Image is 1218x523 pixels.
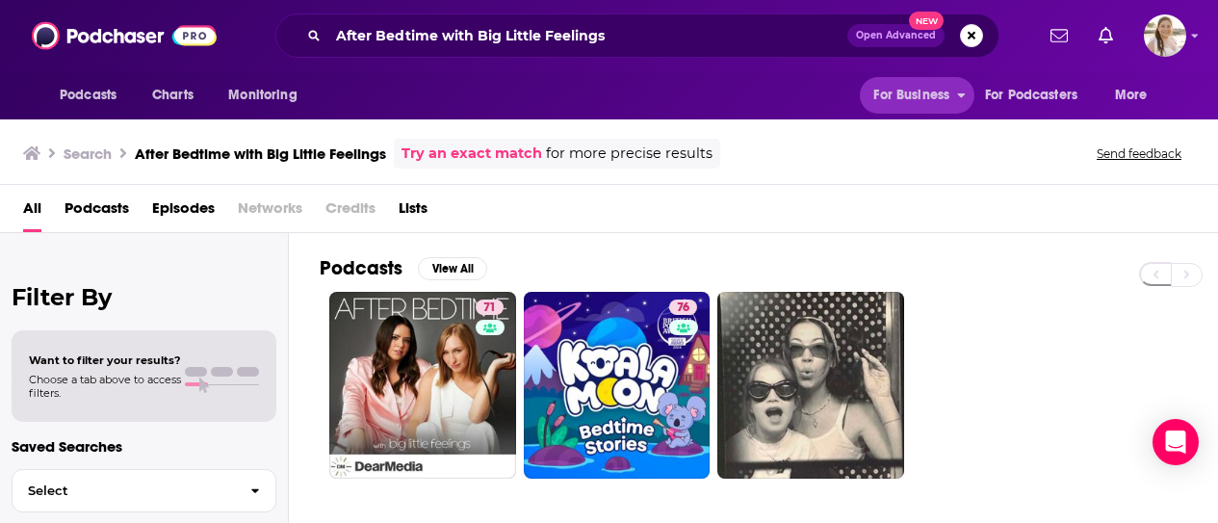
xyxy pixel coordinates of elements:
a: Podcasts [65,193,129,232]
span: For Business [873,82,949,109]
button: Show profile menu [1144,14,1186,57]
span: Open Advanced [856,31,936,40]
span: Want to filter your results? [29,353,181,367]
div: Open Intercom Messenger [1153,419,1199,465]
button: open menu [46,77,142,114]
img: User Profile [1144,14,1186,57]
button: Select [12,469,276,512]
a: 76 [524,292,711,479]
img: Podchaser - Follow, Share and Rate Podcasts [32,17,217,54]
span: for more precise results [546,143,713,165]
h2: Filter By [12,283,276,311]
button: View All [418,257,487,280]
h3: After Bedtime with Big Little Feelings [135,144,386,163]
span: Credits [325,193,376,232]
a: 71 [329,292,516,479]
span: 71 [483,299,496,318]
a: Try an exact match [402,143,542,165]
a: 71 [476,300,504,315]
h2: Podcasts [320,256,402,280]
input: Search podcasts, credits, & more... [328,20,847,51]
a: Charts [140,77,205,114]
span: Select [13,484,235,497]
span: 76 [677,299,689,318]
span: Charts [152,82,194,109]
button: open menu [860,77,973,114]
span: Monitoring [228,82,297,109]
button: Open AdvancedNew [847,24,945,47]
div: Search podcasts, credits, & more... [275,13,999,58]
button: open menu [215,77,322,114]
h3: Search [64,144,112,163]
button: open menu [1101,77,1172,114]
a: Show notifications dropdown [1043,19,1075,52]
span: Networks [238,193,302,232]
span: Logged in as acquavie [1144,14,1186,57]
a: 76 [669,300,697,315]
a: All [23,193,41,232]
span: More [1115,82,1148,109]
a: Lists [399,193,428,232]
span: New [909,12,944,30]
a: Show notifications dropdown [1091,19,1121,52]
a: Episodes [152,193,215,232]
span: Podcasts [60,82,117,109]
button: open menu [972,77,1105,114]
a: PodcastsView All [320,256,487,280]
p: Saved Searches [12,437,276,456]
button: Send feedback [1091,145,1187,162]
span: For Podcasters [985,82,1077,109]
span: Choose a tab above to access filters. [29,373,181,400]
